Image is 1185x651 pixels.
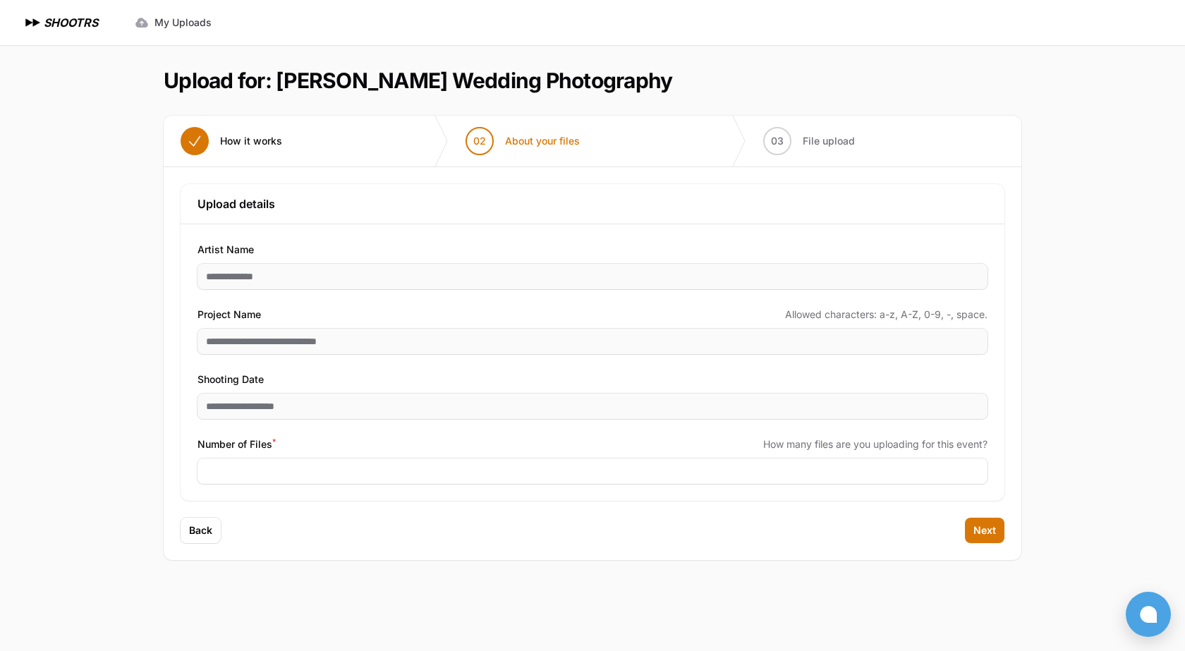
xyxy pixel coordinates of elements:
[197,195,988,212] h3: Upload details
[197,306,261,323] span: Project Name
[771,134,784,148] span: 03
[449,116,597,166] button: 02 About your files
[965,518,1004,543] button: Next
[973,523,996,537] span: Next
[164,116,299,166] button: How it works
[23,14,44,31] img: SHOOTRS
[220,134,282,148] span: How it works
[181,518,221,543] button: Back
[126,10,220,35] a: My Uploads
[505,134,580,148] span: About your files
[164,68,672,93] h1: Upload for: [PERSON_NAME] Wedding Photography
[154,16,212,30] span: My Uploads
[803,134,855,148] span: File upload
[763,437,988,451] span: How many files are you uploading for this event?
[197,436,276,453] span: Number of Files
[23,14,98,31] a: SHOOTRS SHOOTRS
[44,14,98,31] h1: SHOOTRS
[197,241,254,258] span: Artist Name
[197,371,264,388] span: Shooting Date
[746,116,872,166] button: 03 File upload
[785,308,988,322] span: Allowed characters: a-z, A-Z, 0-9, -, space.
[1126,592,1171,637] button: Open chat window
[473,134,486,148] span: 02
[189,523,212,537] span: Back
